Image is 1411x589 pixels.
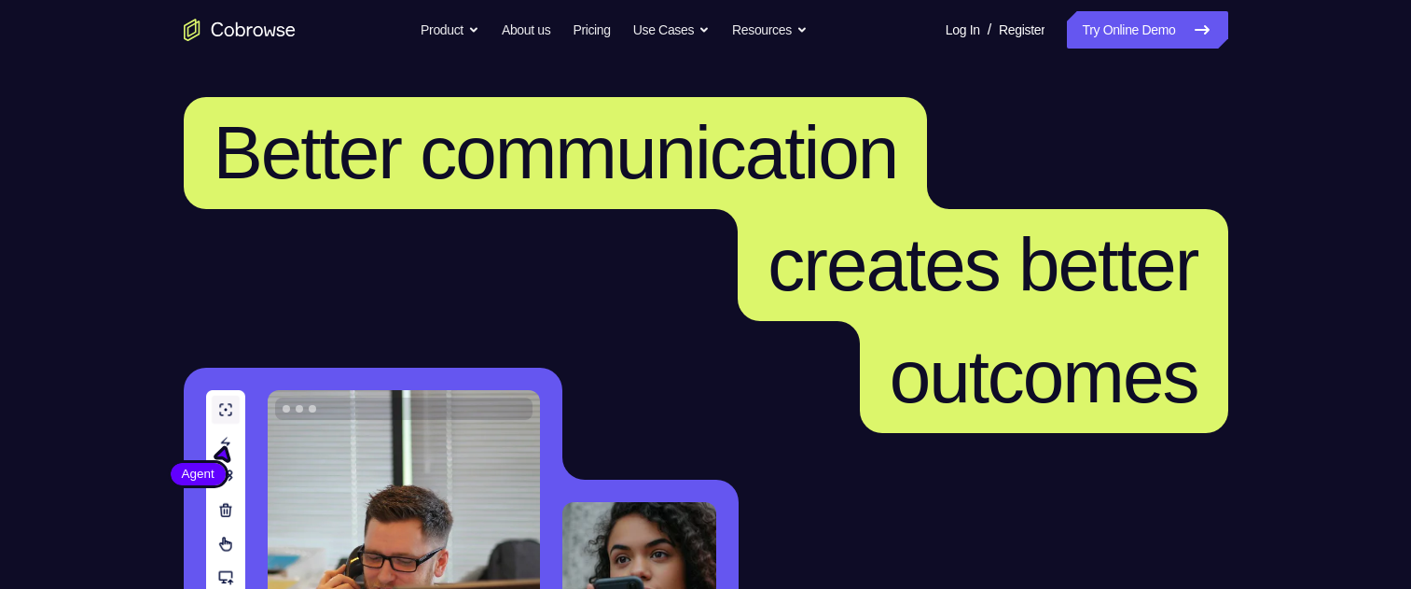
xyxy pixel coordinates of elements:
a: Go to the home page [184,19,296,41]
span: / [988,19,991,41]
button: Product [421,11,479,49]
span: creates better [768,223,1197,306]
a: Try Online Demo [1067,11,1227,49]
span: Better communication [214,111,898,194]
a: Register [999,11,1044,49]
button: Resources [732,11,808,49]
a: Log In [946,11,980,49]
a: About us [502,11,550,49]
button: Use Cases [633,11,710,49]
span: Agent [171,465,226,484]
a: Pricing [573,11,610,49]
span: outcomes [890,335,1198,418]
